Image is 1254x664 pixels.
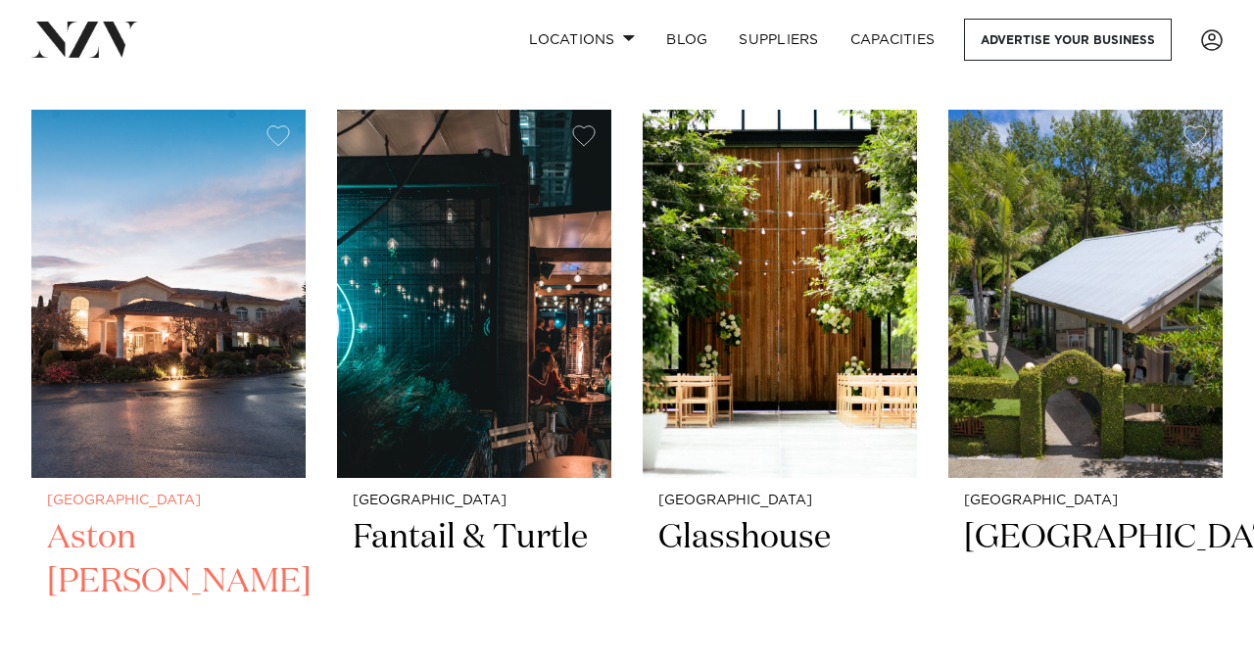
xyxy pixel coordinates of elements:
a: SUPPLIERS [723,19,834,61]
h2: Aston [PERSON_NAME] [47,516,290,648]
img: nzv-logo.png [31,22,138,57]
a: Locations [513,19,651,61]
small: [GEOGRAPHIC_DATA] [47,494,290,508]
h2: [GEOGRAPHIC_DATA] [964,516,1207,648]
a: Capacities [835,19,951,61]
small: [GEOGRAPHIC_DATA] [658,494,901,508]
a: BLOG [651,19,723,61]
h2: Glasshouse [658,516,901,648]
a: Advertise your business [964,19,1172,61]
h2: Fantail & Turtle [353,516,596,648]
small: [GEOGRAPHIC_DATA] [964,494,1207,508]
small: [GEOGRAPHIC_DATA] [353,494,596,508]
